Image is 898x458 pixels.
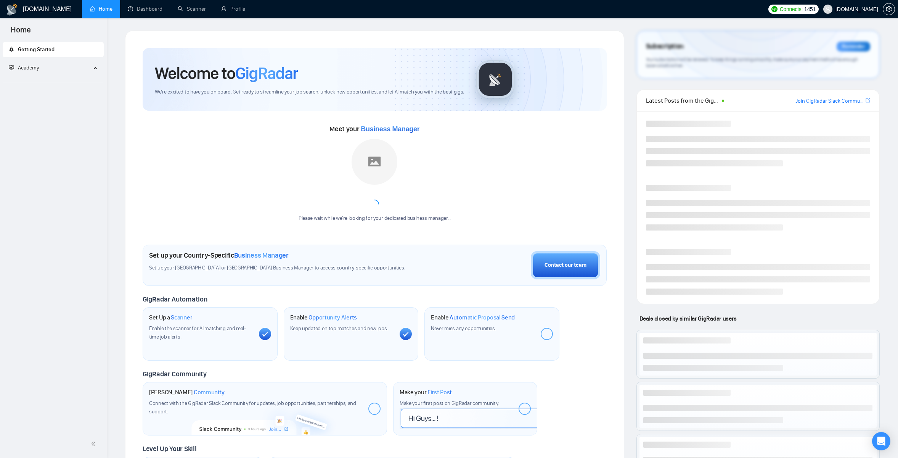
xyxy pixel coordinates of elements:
span: Community [194,389,225,396]
a: Join GigRadar Slack Community [795,97,864,105]
div: Open Intercom Messenger [872,432,890,450]
span: GigRadar Automation [143,295,207,303]
img: placeholder.png [352,139,397,185]
button: Contact our team [531,251,600,279]
h1: Set Up a [149,314,192,321]
span: fund-projection-screen [9,65,14,70]
span: Home [5,24,37,40]
span: Make your first post on GigRadar community. [400,400,499,406]
h1: Welcome to [155,63,298,84]
span: Connect with the GigRadar Slack Community for updates, job opportunities, partnerships, and support. [149,400,356,415]
span: Business Manager [234,251,289,260]
h1: Make your [400,389,452,396]
a: userProfile [221,6,245,12]
span: First Post [427,389,452,396]
span: Academy [18,65,39,71]
a: homeHome [90,6,112,12]
span: We're excited to have you on board. Get ready to streamline your job search, unlock new opportuni... [155,89,464,96]
span: GigRadar [235,63,298,84]
span: Meet your [329,125,419,133]
span: Your subscription will be renewed. To keep things running smoothly, make sure your payment method... [646,56,858,69]
span: Latest Posts from the GigRadar Community [646,96,720,105]
span: Academy [9,65,39,71]
a: searchScanner [178,6,206,12]
span: loading [368,198,381,211]
span: Getting Started [18,46,55,53]
span: Never miss any opportunities. [431,325,496,332]
li: Getting Started [3,42,104,57]
button: setting [883,3,895,15]
span: Business Manager [361,125,419,133]
a: dashboardDashboard [128,6,162,12]
div: Contact our team [545,261,586,269]
div: Reminder [837,42,870,52]
img: logo [6,3,18,16]
span: Enable the scanner for AI matching and real-time job alerts. [149,325,246,340]
img: gigradar-logo.png [476,60,514,98]
span: user [825,6,831,12]
a: export [866,97,870,104]
span: double-left [91,440,98,448]
span: Opportunity Alerts [308,314,357,321]
span: Set up your [GEOGRAPHIC_DATA] or [GEOGRAPHIC_DATA] Business Manager to access country-specific op... [149,264,420,272]
span: rocket [9,47,14,52]
span: GigRadar Community [143,370,207,378]
span: Subscription [646,40,684,53]
a: setting [883,6,895,12]
span: Keep updated on top matches and new jobs. [290,325,388,332]
div: Please wait while we're looking for your dedicated business manager... [294,215,455,222]
img: upwork-logo.png [771,6,778,12]
img: slackcommunity-bg.png [192,400,338,435]
span: export [866,97,870,103]
span: Deals closed by similar GigRadar users [636,312,740,325]
span: Scanner [171,314,192,321]
h1: Enable [290,314,357,321]
span: Automatic Proposal Send [450,314,515,321]
span: 1451 [804,5,816,13]
h1: Set up your Country-Specific [149,251,289,260]
span: Connects: [780,5,803,13]
li: Academy Homepage [3,79,104,84]
h1: Enable [431,314,515,321]
h1: [PERSON_NAME] [149,389,225,396]
span: Level Up Your Skill [143,445,196,453]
